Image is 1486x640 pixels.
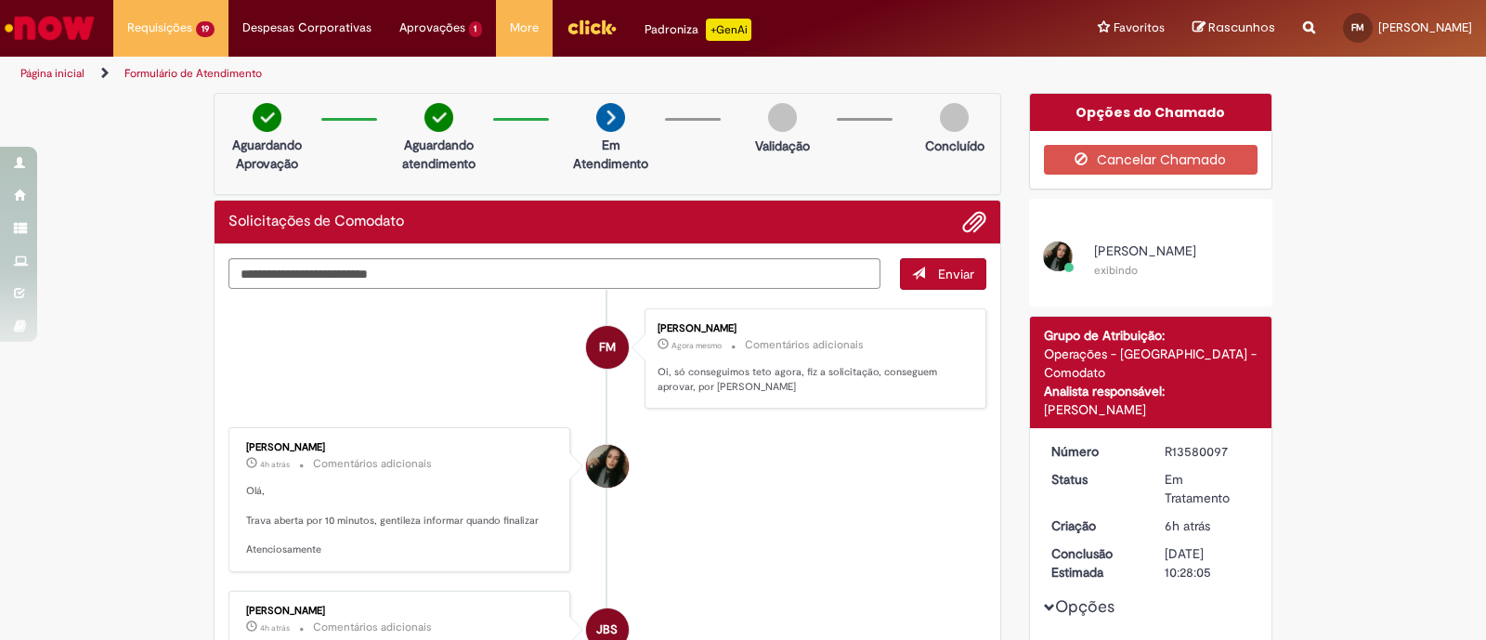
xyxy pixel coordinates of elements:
span: 4h atrás [260,622,290,633]
span: 4h atrás [260,459,290,470]
small: exibindo [1094,263,1138,278]
p: +GenAi [706,19,751,41]
button: Adicionar anexos [962,210,986,234]
span: 19 [196,21,215,37]
img: ServiceNow [2,9,98,46]
ul: Trilhas de página [14,57,977,91]
a: Página inicial [20,66,85,81]
dt: Conclusão Estimada [1037,544,1152,581]
span: FM [1351,21,1364,33]
span: Rascunhos [1208,19,1275,36]
span: Agora mesmo [671,340,722,351]
span: Aprovações [399,19,465,37]
div: 30/09/2025 08:27:27 [1165,516,1251,535]
span: Requisições [127,19,192,37]
img: check-circle-green.png [424,103,453,132]
div: Analista responsável: [1044,382,1258,400]
img: img-circle-grey.png [768,103,797,132]
span: 6h atrás [1165,517,1210,534]
span: FM [599,325,616,370]
small: Comentários adicionais [745,337,864,353]
img: arrow-next.png [596,103,625,132]
div: [PERSON_NAME] [246,442,555,453]
div: Opções do Chamado [1030,94,1272,131]
small: Comentários adicionais [313,620,432,635]
div: [PERSON_NAME] [246,606,555,617]
span: 1 [469,21,483,37]
dt: Criação [1037,516,1152,535]
span: Enviar [938,266,974,282]
div: undefined Online [586,445,629,488]
a: Rascunhos [1193,20,1275,37]
button: Enviar [900,258,986,290]
p: Olá, Trava aberta por 10 minutos, gentileza informar quando finalizar Atenciosamente [246,484,555,557]
h2: Solicitações de Comodato Histórico de tíquete [228,214,404,230]
p: Validação [755,137,810,155]
span: [PERSON_NAME] [1094,242,1196,259]
p: Oi, só conseguimos teto agora, fiz a solicitação, conseguem aprovar, por [PERSON_NAME] [658,365,967,394]
time: 30/09/2025 14:14:42 [671,340,722,351]
div: R13580097 [1165,442,1251,461]
img: img-circle-grey.png [940,103,969,132]
time: 30/09/2025 10:41:15 [260,459,290,470]
div: [PERSON_NAME] [658,323,967,334]
span: More [510,19,539,37]
span: Despesas Corporativas [242,19,371,37]
img: click_logo_yellow_360x200.png [567,13,617,41]
div: Padroniza [645,19,751,41]
p: Concluído [925,137,984,155]
span: Favoritos [1114,19,1165,37]
time: 30/09/2025 10:28:05 [260,622,290,633]
div: Felipe Augusto Portela Moreira [586,326,629,369]
small: Comentários adicionais [313,456,432,472]
p: Aguardando atendimento [394,136,484,173]
div: [PERSON_NAME] [1044,400,1258,419]
dt: Status [1037,470,1152,489]
img: check-circle-green.png [253,103,281,132]
p: Em Atendimento [566,136,656,173]
dt: Número [1037,442,1152,461]
div: [DATE] 10:28:05 [1165,544,1251,581]
span: [PERSON_NAME] [1378,20,1472,35]
time: 30/09/2025 08:27:27 [1165,517,1210,534]
div: Operações - [GEOGRAPHIC_DATA] - Comodato [1044,345,1258,382]
a: Formulário de Atendimento [124,66,262,81]
div: Em Tratamento [1165,470,1251,507]
button: Cancelar Chamado [1044,145,1258,175]
p: Aguardando Aprovação [222,136,312,173]
div: Grupo de Atribuição: [1044,326,1258,345]
textarea: Digite sua mensagem aqui... [228,258,880,290]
